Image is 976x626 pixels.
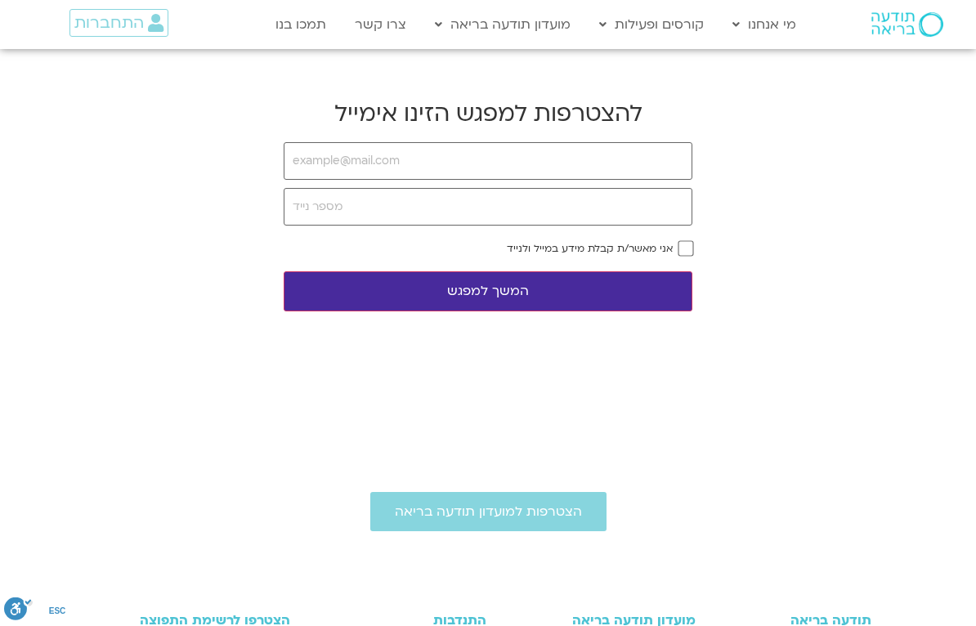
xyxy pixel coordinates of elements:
[284,271,692,311] button: המשך למפגש
[267,9,334,40] a: תמכו בנו
[591,9,712,40] a: קורסים ופעילות
[871,12,943,37] img: תודעה בריאה
[74,14,144,32] span: התחברות
[507,243,673,254] label: אני מאשר/ת קבלת מידע במייל ולנייד
[284,188,692,226] input: מספר נייד
[284,98,692,129] h2: להצטרפות למפגש הזינו אימייל
[724,9,804,40] a: מי אנחנו
[347,9,414,40] a: צרו קשר
[427,9,579,40] a: מועדון תודעה בריאה
[69,9,168,37] a: התחברות
[370,492,607,531] a: הצטרפות למועדון תודעה בריאה
[284,142,692,180] input: example@mail.com
[395,504,582,519] span: הצטרפות למועדון תודעה בריאה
